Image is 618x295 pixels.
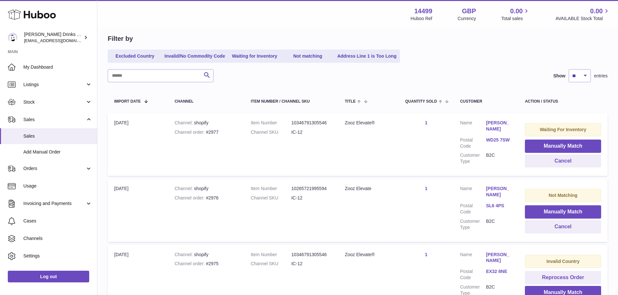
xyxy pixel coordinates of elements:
[458,16,476,22] div: Currency
[23,82,85,88] span: Listings
[460,268,486,281] dt: Postal Code
[462,7,476,16] strong: GBP
[175,99,238,104] div: Channel
[486,120,512,132] a: [PERSON_NAME]
[8,271,89,282] a: Log out
[162,51,227,62] a: Invalid/No Commodity Code
[486,252,512,264] a: [PERSON_NAME]
[460,152,486,165] dt: Customer Type
[23,99,85,105] span: Stock
[345,99,356,104] span: Title
[335,51,399,62] a: Address Line 1 is Too Long
[251,252,291,258] dt: Item Number
[23,218,92,224] span: Cases
[590,7,603,16] span: 0.00
[175,195,238,201] div: #2976
[175,120,238,126] div: shopify
[23,200,85,207] span: Invoicing and Payments
[460,120,486,134] dt: Name
[23,117,85,123] span: Sales
[175,261,206,266] strong: Channel order
[282,51,334,62] a: Not matching
[8,33,18,42] img: internalAdmin-14499@internal.huboo.com
[23,183,92,189] span: Usage
[229,51,281,62] a: Waiting for Inventory
[175,120,194,125] strong: Channel
[23,165,85,172] span: Orders
[460,137,486,149] dt: Postal Code
[24,38,95,43] span: [EMAIL_ADDRESS][DOMAIN_NAME]
[291,186,332,192] dd: 10265721995594
[23,149,92,155] span: Add Manual Order
[405,99,437,104] span: Quantity Sold
[525,154,601,168] button: Cancel
[291,261,332,267] dd: IC-12
[486,268,512,275] a: EX32 8NE
[108,179,168,242] td: [DATE]
[525,271,601,284] button: Reprocess Order
[525,205,601,219] button: Manually Match
[345,120,392,126] div: Zooz Elevate®
[175,252,238,258] div: shopify
[24,31,82,44] div: [PERSON_NAME] Drinks LTD (t/a Zooz)
[510,7,523,16] span: 0.00
[460,203,486,215] dt: Postal Code
[251,120,291,126] dt: Item Number
[345,186,392,192] div: Zooz Elevate
[525,220,601,233] button: Cancel
[460,218,486,231] dt: Customer Type
[23,64,92,70] span: My Dashboard
[547,259,580,264] strong: Invalid Country
[540,127,586,132] strong: Waiting For Inventory
[175,252,194,257] strong: Channel
[425,252,428,257] a: 1
[501,16,530,22] span: Total sales
[425,186,428,191] a: 1
[175,261,238,267] div: #2975
[251,129,291,135] dt: Channel SKU
[460,186,486,199] dt: Name
[555,7,610,22] a: 0.00 AVAILABLE Stock Total
[291,120,332,126] dd: 10346791305546
[175,129,238,135] div: #2977
[525,99,601,104] div: Action / Status
[594,73,608,79] span: entries
[23,253,92,259] span: Settings
[291,129,332,135] dd: IC-12
[251,186,291,192] dt: Item Number
[108,113,168,176] td: [DATE]
[525,140,601,153] button: Manually Match
[553,73,565,79] label: Show
[555,16,610,22] span: AVAILABLE Stock Total
[486,137,512,143] a: WD25 7SW
[108,34,133,43] h2: Filter by
[460,99,512,104] div: Customer
[109,51,161,62] a: Excluded Country
[251,99,332,104] div: Item Number / Channel SKU
[501,7,530,22] a: 0.00 Total sales
[345,252,392,258] div: Zooz Elevate®
[486,218,512,231] dd: B2C
[291,252,332,258] dd: 10346791305546
[23,133,92,139] span: Sales
[291,195,332,201] dd: IC-12
[175,130,206,135] strong: Channel order
[175,195,206,200] strong: Channel order
[486,152,512,165] dd: B2C
[175,186,238,192] div: shopify
[549,193,577,198] strong: Not Matching
[175,186,194,191] strong: Channel
[114,99,141,104] span: Import date
[23,235,92,242] span: Channels
[251,195,291,201] dt: Channel SKU
[414,7,432,16] strong: 14499
[486,186,512,198] a: [PERSON_NAME]
[486,203,512,209] a: SL6 4PS
[251,261,291,267] dt: Channel SKU
[411,16,432,22] div: Huboo Ref
[460,252,486,266] dt: Name
[425,120,428,125] a: 1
